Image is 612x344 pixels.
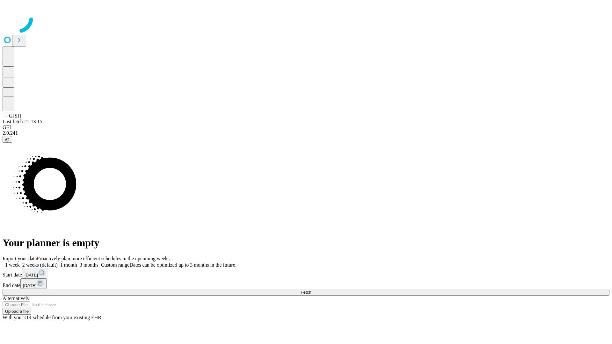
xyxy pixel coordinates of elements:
[3,289,609,296] button: Fetch
[3,315,101,320] span: With your OR schedule from your existing EHR
[37,256,171,261] span: Proactively plan more efficient schedules in the upcoming weeks.
[3,296,29,301] span: Alternatively
[20,278,47,289] button: [DATE]
[60,262,77,268] span: 1 month
[3,256,37,261] span: Import your data
[5,137,10,142] span: @
[5,262,20,268] span: 1 week
[3,268,609,278] div: Start date
[3,130,609,136] div: 2.0.241
[22,268,48,278] button: [DATE]
[9,113,21,118] span: GJSH
[3,119,42,124] span: Last fetch: 21:13:15
[23,283,36,288] span: [DATE]
[3,237,609,249] h1: Your planner is empty
[3,278,609,289] div: End date
[129,262,236,268] span: Dates can be optimized up to 3 months in the future.
[3,125,609,130] div: GEI
[25,273,38,277] span: [DATE]
[22,262,58,268] span: 2 weeks (default)
[101,262,129,268] span: Custom range
[301,290,311,295] span: Fetch
[3,136,12,143] button: @
[80,262,98,268] span: 3 months
[3,308,31,315] button: Upload a file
